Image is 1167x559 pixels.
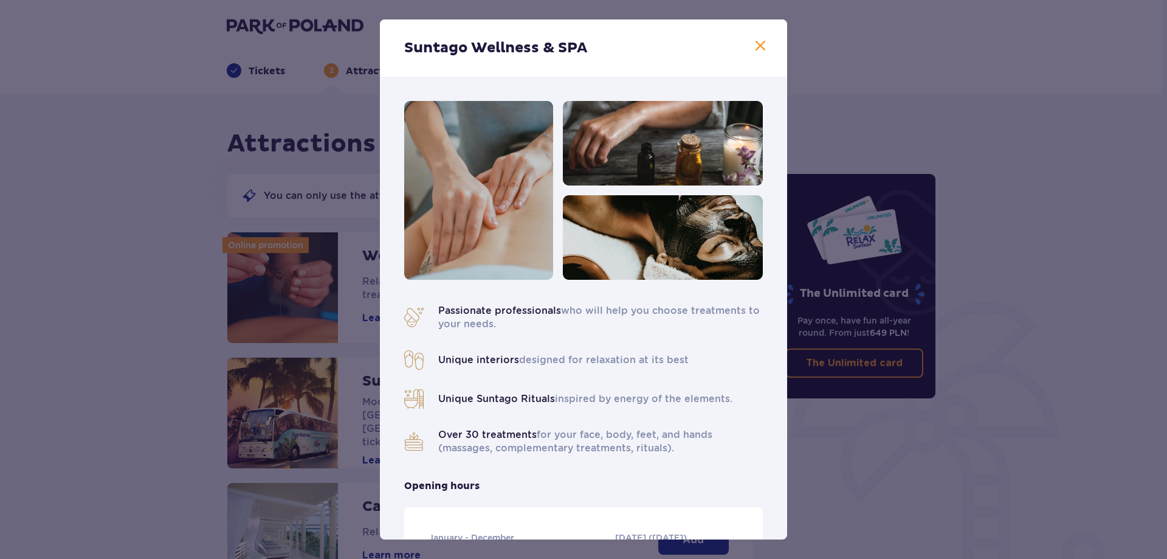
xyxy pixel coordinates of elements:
[563,195,763,280] img: body scrub
[404,350,424,370] img: Flip-Flops icon
[404,101,553,280] img: massage
[438,353,689,367] p: designed for relaxation at its best
[438,354,519,366] span: Unique interiors
[438,304,763,331] p: who will help you choose treatments to your needs.
[438,428,763,455] p: for your face, body, feet, and hands (massages, complementary treatments, rituals).
[429,532,514,544] p: January - December
[404,479,480,493] p: Opening hours
[438,392,732,406] p: inspired by energy of the elements.
[404,308,424,327] img: spa icon
[438,429,537,440] span: Over 30 treatments
[404,39,587,57] p: Suntago Wellness & SPA
[615,532,687,544] p: [DATE] ([DATE])
[404,432,424,451] img: Towels icon
[404,389,424,409] img: Jacuzzi icon
[563,101,763,186] img: essential oils
[438,393,555,404] span: Unique Suntago Rituals
[438,305,561,316] span: Passionate professionals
